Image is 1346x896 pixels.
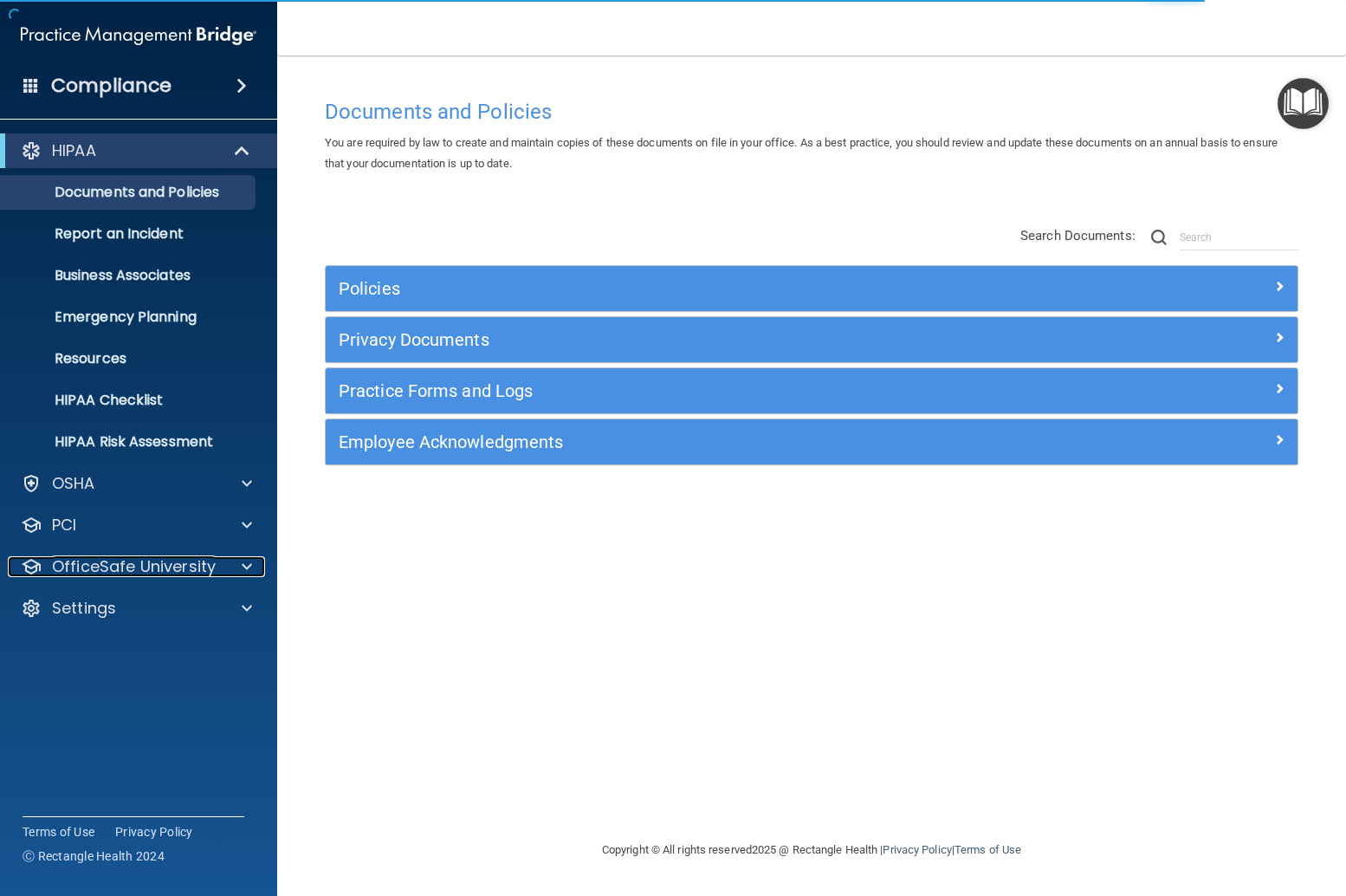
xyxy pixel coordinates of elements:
[51,74,171,98] h4: Compliance
[495,822,1128,878] div: Copyright © All rights reserved 2025 @ Rectangle Health | |
[883,843,951,856] a: Privacy Policy
[325,136,1278,170] span: You are required by law to create and maintain copies of these documents on file in your office. ...
[1180,224,1298,250] input: Search
[339,428,1285,456] a: Employee Acknowledgments
[52,140,96,161] p: HIPAA
[339,381,1042,400] h5: Practice Forms and Logs
[23,847,165,865] span: Ⓒ Rectangle Health 2024
[21,18,256,53] img: PMB logo
[11,267,248,284] p: Business Associates
[11,308,248,326] p: Emergency Planning
[21,140,251,161] a: HIPAA
[339,377,1285,405] a: Practice Forms and Logs
[115,823,193,841] a: Privacy Policy
[11,392,248,409] p: HIPAA Checklist
[11,184,248,201] p: Documents and Policies
[339,432,1042,451] h5: Employee Acknowledgments
[21,473,252,494] a: OSHA
[339,330,1042,349] h5: Privacy Documents
[52,515,76,536] p: PCI
[23,823,94,841] a: Terms of Use
[11,433,248,451] p: HIPAA Risk Assessment
[325,101,1298,123] h4: Documents and Policies
[52,556,216,577] p: OfficeSafe University
[52,473,95,494] p: OSHA
[11,225,248,243] p: Report an Incident
[21,556,252,577] a: OfficeSafe University
[1151,230,1167,245] img: ic-search.3b580494.png
[339,279,1042,298] h5: Policies
[11,350,248,367] p: Resources
[21,515,252,536] a: PCI
[954,843,1021,856] a: Terms of Use
[52,598,116,619] p: Settings
[1278,78,1329,129] button: Open Resource Center
[339,275,1285,302] a: Policies
[339,326,1285,354] a: Privacy Documents
[21,598,252,619] a: Settings
[1020,228,1136,243] span: Search Documents:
